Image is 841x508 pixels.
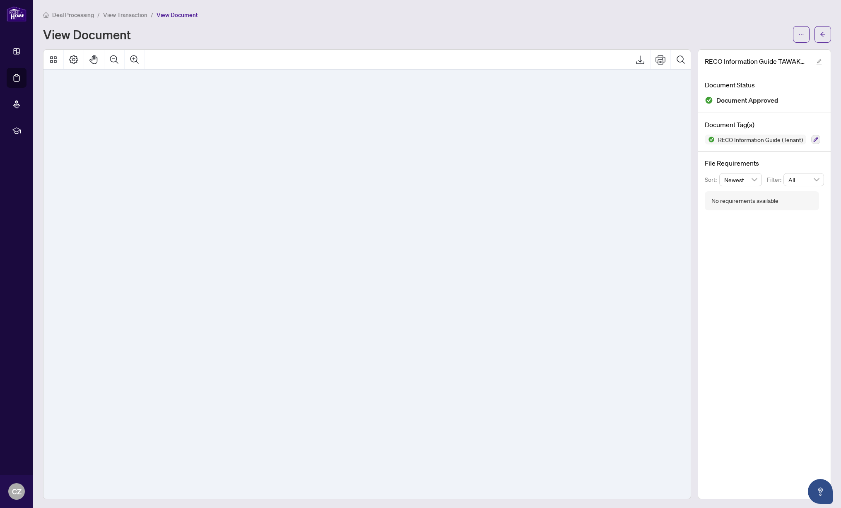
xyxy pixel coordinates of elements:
li: / [151,10,153,19]
span: Document Approved [716,95,778,106]
img: logo [7,6,27,22]
span: edit [816,59,822,65]
img: Document Status [705,96,713,104]
div: No requirements available [711,196,778,205]
span: Deal Processing [52,11,94,19]
li: / [97,10,100,19]
span: View Document [157,11,198,19]
h4: File Requirements [705,158,824,168]
h4: Document Status [705,80,824,90]
span: View Transaction [103,11,147,19]
span: RECO Information Guide (Tenant) [715,137,806,142]
h1: View Document [43,28,131,41]
p: Sort: [705,175,719,184]
span: RECO Information Guide TAWAKALITU.pdf [705,56,808,66]
h4: Document Tag(s) [705,120,824,130]
span: Newest [724,173,757,186]
img: Status Icon [705,135,715,144]
span: arrow-left [820,31,826,37]
span: All [788,173,819,186]
span: home [43,12,49,18]
button: Open asap [808,479,833,504]
span: CZ [12,486,22,497]
p: Filter: [767,175,783,184]
span: ellipsis [798,31,804,37]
